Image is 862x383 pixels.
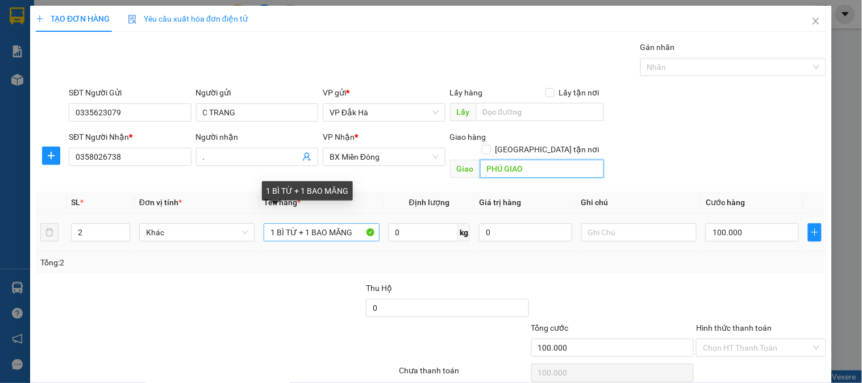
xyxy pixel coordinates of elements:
[409,198,449,207] span: Định lượng
[323,132,355,141] span: VP Nhận
[97,11,124,23] span: Nhận:
[706,198,745,207] span: Cước hàng
[450,160,480,178] span: Giao
[71,198,80,207] span: SL
[555,86,604,99] span: Lấy tận nơi
[40,223,59,242] button: delete
[97,37,189,51] div: .
[128,14,248,23] span: Yêu cầu xuất hóa đơn điện tử
[323,86,445,99] div: VP gửi
[302,152,311,161] span: user-add
[800,6,832,38] button: Close
[10,10,89,23] div: VP Đắk Hà
[10,11,27,23] span: Gửi:
[40,256,334,269] div: Tổng: 2
[10,37,89,53] div: 0396702314
[809,228,821,237] span: plus
[459,223,470,242] span: kg
[491,143,604,156] span: [GEOGRAPHIC_DATA] tận nơi
[476,103,604,121] input: Dọc đường
[262,181,353,201] div: 1 BÌ TỪ + 1 BAO MĂNG
[330,104,438,121] span: VP Đắk Hà
[69,86,191,99] div: SĐT Người Gửi
[696,323,772,332] label: Hình thức thanh toán
[640,43,675,52] label: Gán nhãn
[581,223,697,242] input: Ghi Chú
[97,10,189,37] div: VP An Sương
[42,147,60,165] button: plus
[69,131,191,143] div: SĐT Người Nhận
[196,131,318,143] div: Người nhận
[43,151,60,160] span: plus
[450,88,483,97] span: Lấy hàng
[36,15,44,23] span: plus
[450,103,476,121] span: Lấy
[479,198,521,207] span: Giá trị hàng
[450,132,486,141] span: Giao hàng
[366,284,392,293] span: Thu Hộ
[95,76,111,88] span: CC :
[95,73,190,89] div: 60.000
[10,23,89,37] div: .
[146,224,248,241] span: Khác
[479,223,572,242] input: 0
[139,198,182,207] span: Đơn vị tính
[330,148,438,165] span: BX Miền Đông
[128,15,137,24] img: icon
[531,323,569,332] span: Tổng cước
[480,160,604,178] input: Dọc đường
[264,223,379,242] input: VD: Bàn, Ghế
[36,14,110,23] span: TẠO ĐƠN HÀNG
[577,191,701,214] th: Ghi chú
[811,16,821,26] span: close
[808,223,822,242] button: plus
[97,51,189,66] div: 0986219306
[196,86,318,99] div: Người gửi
